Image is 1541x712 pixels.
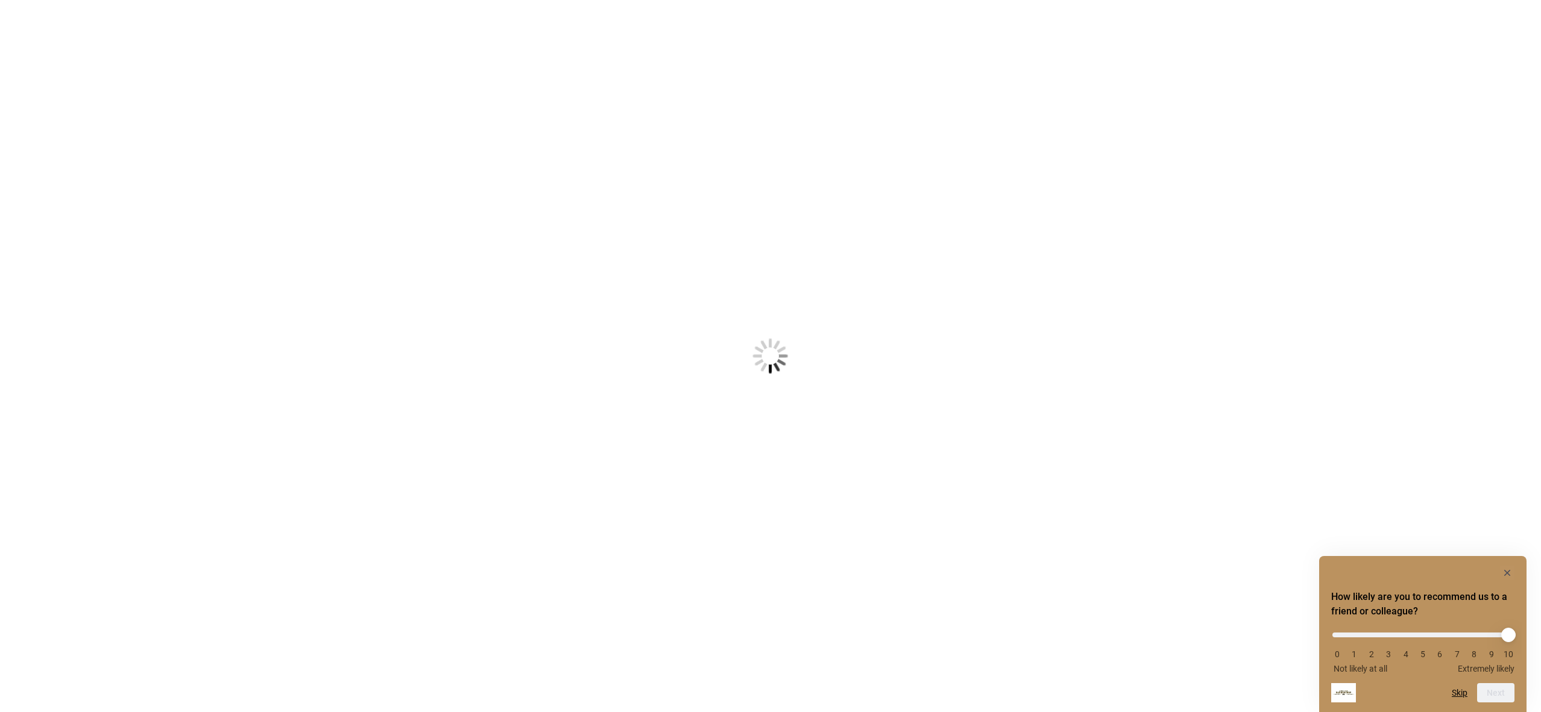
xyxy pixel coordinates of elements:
[1458,664,1514,673] span: Extremely likely
[1331,566,1514,702] div: How likely are you to recommend us to a friend or colleague? Select an option from 0 to 10, with ...
[1452,688,1467,698] button: Skip
[1500,566,1514,580] button: Hide survey
[1451,649,1463,659] li: 7
[1331,623,1514,673] div: How likely are you to recommend us to a friend or colleague? Select an option from 0 to 10, with ...
[1382,649,1394,659] li: 3
[1334,664,1387,673] span: Not likely at all
[1348,649,1360,659] li: 1
[1468,649,1480,659] li: 8
[693,279,848,433] img: Loading
[1400,649,1412,659] li: 4
[1331,649,1343,659] li: 0
[1366,649,1378,659] li: 2
[1331,590,1514,619] h2: How likely are you to recommend us to a friend or colleague? Select an option from 0 to 10, with ...
[1502,649,1514,659] li: 10
[1477,683,1514,702] button: Next question
[1417,649,1429,659] li: 5
[1486,649,1498,659] li: 9
[1434,649,1446,659] li: 6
